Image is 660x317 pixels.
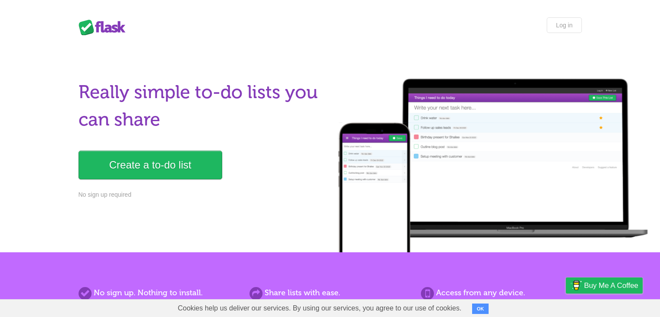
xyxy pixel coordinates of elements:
img: Buy me a coffee [570,278,582,293]
h2: Share lists with ease. [250,287,410,299]
a: Buy me a coffee [566,277,643,294]
button: OK [472,304,489,314]
span: Buy me a coffee [584,278,638,293]
a: Create a to-do list [79,151,222,179]
div: Flask Lists [79,20,131,35]
p: No sign up required [79,190,325,199]
h2: Access from any device. [421,287,581,299]
span: Cookies help us deliver our services. By using our services, you agree to our use of cookies. [169,300,470,317]
h1: Really simple to-do lists you can share [79,79,325,133]
h2: No sign up. Nothing to install. [79,287,239,299]
a: Log in [547,17,581,33]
